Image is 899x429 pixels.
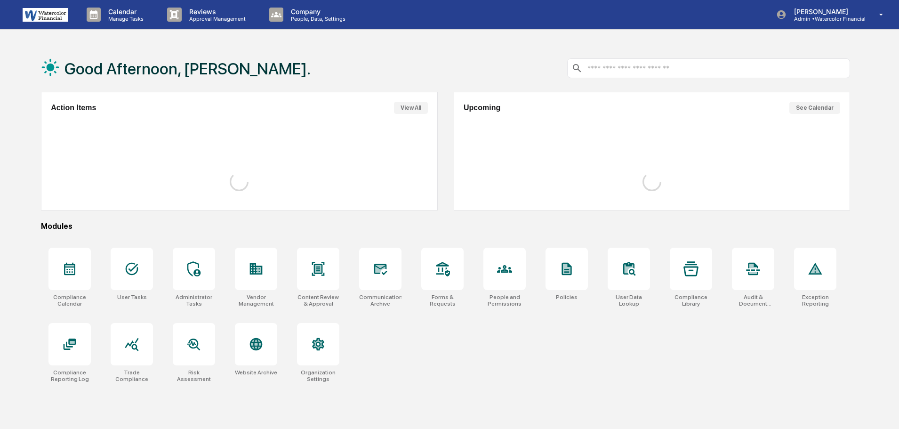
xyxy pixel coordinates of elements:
[48,369,91,382] div: Compliance Reporting Log
[182,8,250,16] p: Reviews
[173,294,215,307] div: Administrator Tasks
[297,369,339,382] div: Organization Settings
[173,369,215,382] div: Risk Assessment
[283,16,350,22] p: People, Data, Settings
[794,294,836,307] div: Exception Reporting
[23,8,68,22] img: logo
[608,294,650,307] div: User Data Lookup
[732,294,774,307] div: Audit & Document Logs
[64,59,311,78] h1: Good Afternoon, [PERSON_NAME].
[787,16,866,22] p: Admin • Watercolor Financial
[101,16,148,22] p: Manage Tasks
[359,294,401,307] div: Communications Archive
[787,8,866,16] p: [PERSON_NAME]
[297,294,339,307] div: Content Review & Approval
[111,369,153,382] div: Trade Compliance
[51,104,96,112] h2: Action Items
[789,102,840,114] button: See Calendar
[48,294,91,307] div: Compliance Calendar
[283,8,350,16] p: Company
[421,294,464,307] div: Forms & Requests
[41,222,850,231] div: Modules
[556,294,578,300] div: Policies
[235,369,277,376] div: Website Archive
[182,16,250,22] p: Approval Management
[235,294,277,307] div: Vendor Management
[101,8,148,16] p: Calendar
[483,294,526,307] div: People and Permissions
[394,102,428,114] button: View All
[117,294,147,300] div: User Tasks
[464,104,500,112] h2: Upcoming
[670,294,712,307] div: Compliance Library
